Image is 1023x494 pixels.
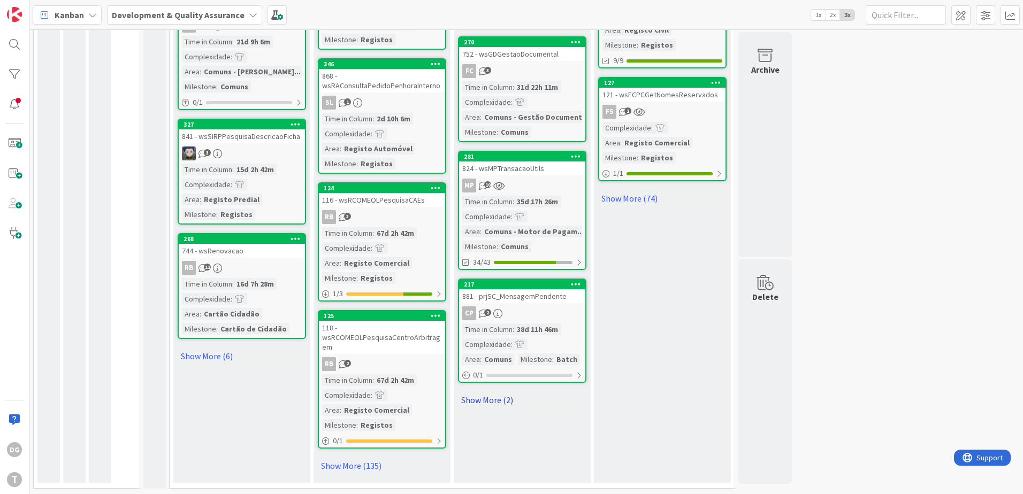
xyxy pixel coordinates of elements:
div: RB [319,210,445,224]
span: : [200,66,201,78]
div: Area [182,194,200,205]
span: : [232,164,234,175]
div: 217881 - prjSC_MensagemPendente [459,280,585,303]
div: Area [182,308,200,320]
div: Complexidade [462,96,511,108]
a: Show More (6) [178,348,306,365]
span: 34/43 [473,257,491,268]
span: 1 / 1 [613,168,623,179]
a: 127121 - wsFCPCGetNomesReservadosFSComplexidade:Area:Registo ComercialMilestone:Registos1/1 [598,77,727,181]
div: Comuns [498,241,531,252]
div: Milestone [322,419,356,431]
div: Time in Column [322,113,372,125]
div: 281 [459,152,585,161]
span: : [511,211,513,222]
div: Time in Column [462,196,513,207]
div: Time in Column [462,323,513,335]
div: 270752 - wsGDGestaoDocumental [459,37,585,61]
div: Milestone [518,353,552,365]
div: 16d 7h 28m [234,278,277,290]
div: Registos [218,209,255,220]
div: Area [182,66,200,78]
div: Registos [638,39,676,51]
div: FS [602,105,616,119]
div: Registos [358,34,395,45]
span: : [552,353,554,365]
span: : [371,242,372,254]
span: : [356,34,358,45]
span: : [480,226,482,237]
div: SL [319,96,445,110]
div: 346868 - wsRAConsultaPedidoPenhoraInterno [319,59,445,92]
div: 1/1 [599,167,726,180]
div: RB [319,357,445,371]
span: 2 [344,360,351,367]
a: Show More (2) [458,391,586,408]
a: Show More (74) [598,190,727,207]
div: 121 - wsFCPCGetNomesReservados [599,88,726,102]
img: Visit kanbanzone.com [7,7,22,22]
div: Comuns - Gestão Documental [482,111,591,123]
div: Area [602,137,620,149]
div: Complexidade [322,242,371,254]
div: Registos [358,158,395,169]
div: Comuns [498,126,531,138]
span: Kanban [55,9,84,21]
span: : [511,96,513,108]
div: Registo Civil [622,24,671,36]
span: 2x [826,10,840,20]
div: Time in Column [182,278,232,290]
div: Registos [358,419,395,431]
div: 127 [604,79,726,87]
div: 124116 - wsRCOMEOLPesquisaCAEs [319,183,445,207]
div: 327 [184,121,305,128]
span: : [371,389,372,401]
div: Area [322,404,340,416]
div: Batch [554,353,580,365]
span: 3x [840,10,854,20]
div: CP [459,306,585,320]
div: 125 [319,311,445,321]
div: Complexidade [182,179,231,190]
div: T [7,472,22,487]
a: 346868 - wsRAConsultaPedidoPenhoraInternoSLTime in Column:2d 10h 6mComplexidade:Area:Registo Auto... [318,58,446,174]
a: 124116 - wsRCOMEOLPesquisaCAEsRBTime in Column:67d 2h 42mComplexidade:Area:Registo ComercialMiles... [318,182,446,302]
div: Area [322,143,340,155]
div: 327 [179,120,305,129]
div: 0/1 [179,96,305,109]
div: 268 [184,235,305,243]
div: Time in Column [182,164,232,175]
div: FC [462,64,476,78]
div: 270 [464,38,585,46]
span: : [231,179,232,190]
span: 1 [344,98,351,105]
div: Area [322,257,340,269]
span: : [480,353,482,365]
div: 868 - wsRAConsultaPedidoPenhoraInterno [319,69,445,92]
div: FC [459,64,585,78]
span: : [232,278,234,290]
span: : [200,308,201,320]
div: 841 - wsSIRPPesquisaDescricaoFicha [179,129,305,143]
span: 1 / 3 [333,288,343,299]
a: Show More (135) [318,457,446,474]
span: : [340,143,341,155]
div: Registo Comercial [341,404,412,416]
div: 21d 9h 6m [234,36,273,48]
div: 881 - prjSC_MensagemPendente [459,289,585,303]
span: : [356,272,358,284]
span: : [340,404,341,416]
span: : [200,194,201,205]
a: 125118 - wsRCOMEOLPesquisaCentroArbitragemRBTime in Column:67d 2h 42mComplexidade:Area:Registo Co... [318,310,446,449]
div: 127 [599,78,726,88]
div: Complexidade [602,122,651,134]
div: 268744 - wsRenovacao [179,234,305,258]
a: 217881 - prjSC_MensagemPendenteCPTime in Column:38d 11h 46mComplexidade:Area:ComunsMilestone:Batc... [458,279,586,383]
div: DG [7,442,22,457]
div: 67d 2h 42m [374,227,417,239]
span: : [372,374,374,386]
span: : [513,323,514,335]
div: 752 - wsGDGestaoDocumental [459,47,585,61]
div: Registo Predial [201,194,262,205]
div: 124 [324,184,445,192]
